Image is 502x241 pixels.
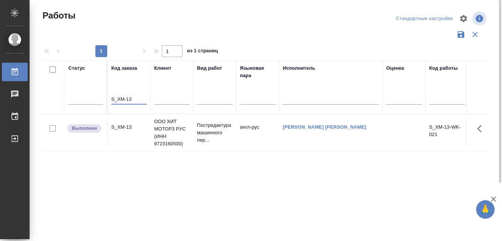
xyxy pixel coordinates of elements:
[455,10,472,27] span: Настроить таблицу
[454,27,468,42] button: Сохранить фильтры
[283,124,366,130] a: [PERSON_NAME] [PERSON_NAME]
[111,123,147,131] div: S_XM-13
[394,13,455,24] div: split button
[68,65,85,72] div: Статус
[67,123,103,133] div: Исполнитель завершил работу
[472,11,488,26] span: Посмотреть информацию
[197,65,222,72] div: Вид работ
[429,65,458,72] div: Код работы
[154,65,171,72] div: Клиент
[479,202,492,217] span: 🙏
[41,10,75,22] span: Работы
[236,120,279,146] td: англ-рус
[197,122,233,144] p: Постредактура машинного пер...
[473,120,491,138] button: Здесь прячутся важные кнопки
[425,120,468,146] td: S_XM-13-WK-021
[386,65,404,72] div: Оценка
[476,200,495,219] button: 🙏
[111,65,137,72] div: Код заказа
[187,46,218,57] span: из 1 страниц
[283,65,315,72] div: Исполнитель
[240,65,275,79] div: Языковая пара
[468,27,482,42] button: Сбросить фильтры
[72,125,97,132] p: Выполнен
[154,118,190,148] p: ООО ХИТ МОТОРЗ РУС (ИНН 9723160500)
